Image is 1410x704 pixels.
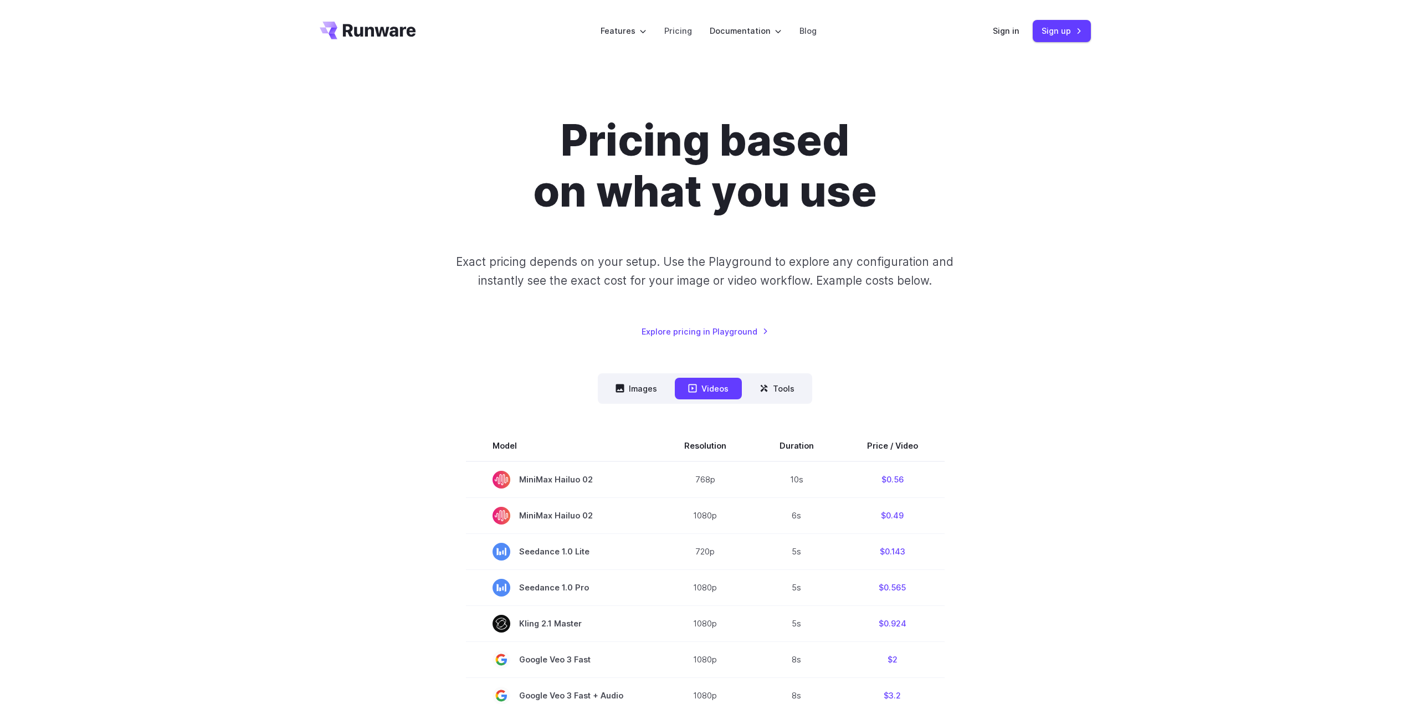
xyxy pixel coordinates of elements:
button: Tools [746,378,808,399]
span: MiniMax Hailuo 02 [493,471,631,489]
td: 720p [658,533,753,569]
td: 6s [753,497,840,533]
td: 5s [753,533,840,569]
span: Kling 2.1 Master [493,615,631,633]
span: Seedance 1.0 Pro [493,579,631,597]
td: 1080p [658,605,753,641]
a: Pricing [664,24,692,37]
td: $0.924 [840,605,945,641]
th: Model [466,430,658,461]
label: Documentation [710,24,782,37]
td: 10s [753,461,840,498]
th: Price / Video [840,430,945,461]
a: Go to / [320,22,416,39]
a: Blog [799,24,817,37]
button: Images [602,378,670,399]
span: Seedance 1.0 Lite [493,543,631,561]
a: Sign in [993,24,1019,37]
button: Videos [675,378,742,399]
td: 1080p [658,497,753,533]
td: $0.49 [840,497,945,533]
td: $0.565 [840,569,945,605]
td: 768p [658,461,753,498]
span: MiniMax Hailuo 02 [493,507,631,525]
td: $2 [840,641,945,677]
a: Explore pricing in Playground [642,325,768,338]
td: 8s [753,641,840,677]
td: $0.56 [840,461,945,498]
th: Duration [753,430,840,461]
td: 1080p [658,641,753,677]
h1: Pricing based on what you use [397,115,1014,217]
td: 1080p [658,569,753,605]
td: 5s [753,569,840,605]
td: $0.143 [840,533,945,569]
a: Sign up [1033,20,1091,42]
p: Exact pricing depends on your setup. Use the Playground to explore any configuration and instantl... [435,253,975,290]
td: 5s [753,605,840,641]
th: Resolution [658,430,753,461]
span: Google Veo 3 Fast [493,651,631,669]
label: Features [601,24,647,37]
